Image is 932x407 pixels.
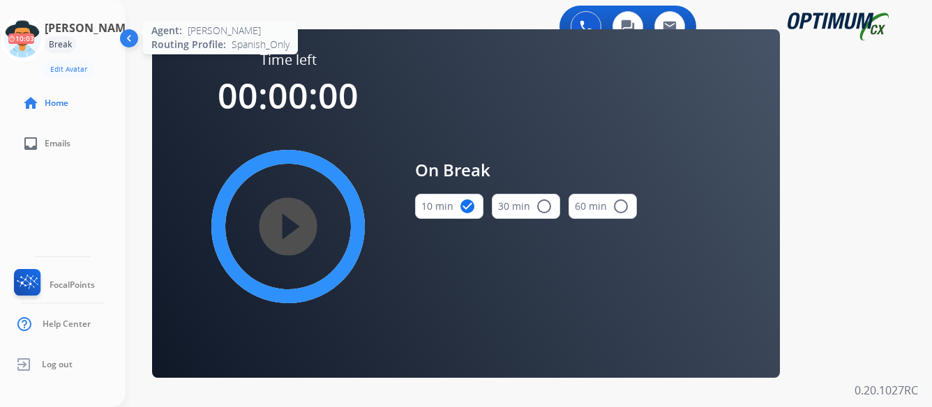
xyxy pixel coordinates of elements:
[492,194,560,219] button: 30 min
[459,198,476,215] mat-icon: check_circle
[612,198,629,215] mat-icon: radio_button_unchecked
[45,61,93,77] button: Edit Avatar
[536,198,553,215] mat-icon: radio_button_unchecked
[42,359,73,370] span: Log out
[569,194,637,219] button: 60 min
[260,50,317,70] span: Time left
[232,38,290,52] span: Spanish_Only
[22,95,39,112] mat-icon: home
[11,269,95,301] a: FocalPoints
[43,318,91,330] span: Help Center
[45,138,70,149] span: Emails
[50,279,95,291] span: FocalPoints
[45,36,76,53] div: Break
[45,98,68,109] span: Home
[151,38,226,52] span: Routing Profile:
[280,218,296,235] mat-icon: play_circle_filled
[218,72,359,119] span: 00:00:00
[415,158,637,183] span: On Break
[188,24,261,38] span: [PERSON_NAME]
[22,135,39,152] mat-icon: inbox
[855,382,918,399] p: 0.20.1027RC
[415,194,483,219] button: 10 min
[45,20,135,36] h3: [PERSON_NAME]
[151,24,182,38] span: Agent:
